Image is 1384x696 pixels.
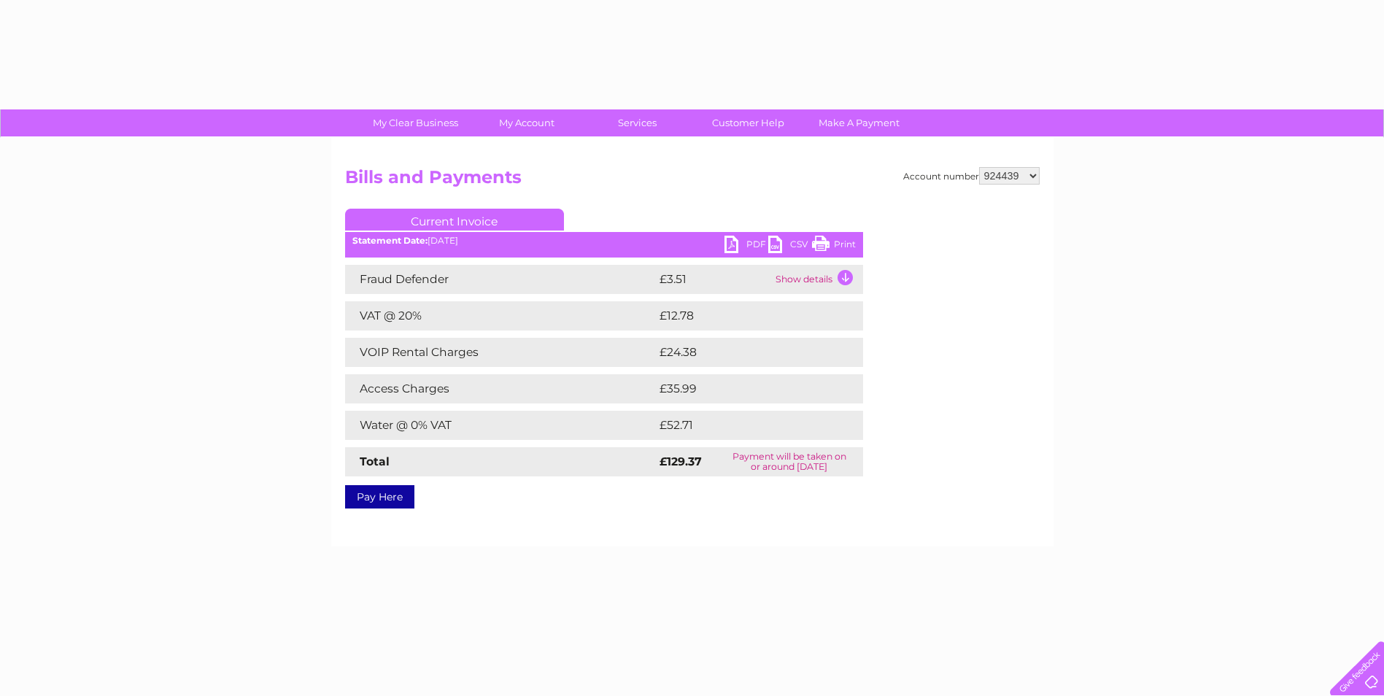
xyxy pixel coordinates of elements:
a: My Clear Business [355,109,476,136]
a: Make A Payment [799,109,919,136]
div: Account number [903,167,1040,185]
a: Pay Here [345,485,414,509]
td: Access Charges [345,374,656,403]
a: Customer Help [688,109,808,136]
b: Statement Date: [352,235,428,246]
strong: £129.37 [660,455,702,468]
td: £24.38 [656,338,834,367]
td: VOIP Rental Charges [345,338,656,367]
td: Show details [772,265,863,294]
td: £52.71 [656,411,832,440]
td: £12.78 [656,301,832,330]
a: Current Invoice [345,209,564,231]
a: CSV [768,236,812,257]
td: Payment will be taken on or around [DATE] [716,447,862,476]
a: Services [577,109,697,136]
td: VAT @ 20% [345,301,656,330]
td: £3.51 [656,265,772,294]
a: PDF [724,236,768,257]
td: Water @ 0% VAT [345,411,656,440]
td: £35.99 [656,374,834,403]
strong: Total [360,455,390,468]
a: Print [812,236,856,257]
a: My Account [466,109,587,136]
h2: Bills and Payments [345,167,1040,195]
div: [DATE] [345,236,863,246]
td: Fraud Defender [345,265,656,294]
